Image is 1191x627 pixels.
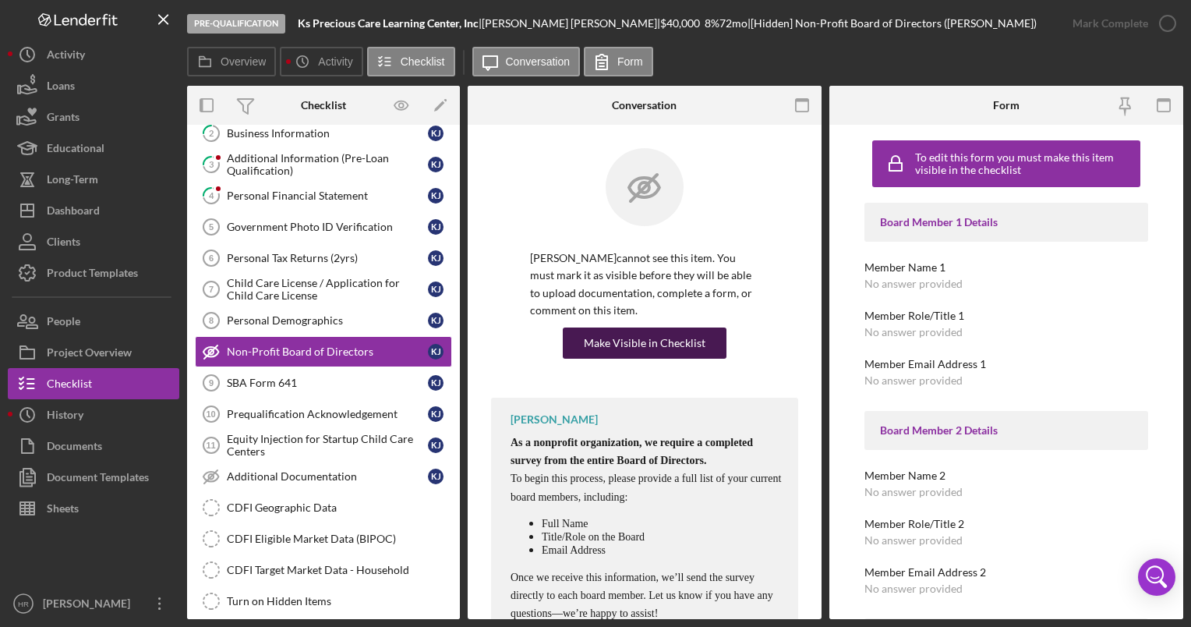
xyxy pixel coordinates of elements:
button: Loans [8,70,179,101]
div: K J [428,344,444,360]
label: Activity [318,55,352,68]
div: K J [428,375,444,391]
div: 72 mo [719,17,747,30]
a: Non-Profit Board of DirectorsKJ [195,336,452,367]
button: Form [584,47,653,76]
a: 10Prequalification AcknowledgementKJ [195,399,452,430]
div: Document Templates [47,462,149,497]
div: Make Visible in Checklist [584,328,705,359]
tspan: 11 [206,441,215,450]
a: 8Personal DemographicsKJ [195,305,452,336]
a: Sheets [8,493,179,524]
a: Additional DocumentationKJ [195,461,452,492]
div: K J [428,313,444,328]
span: Email Address [542,544,606,556]
button: Product Templates [8,257,179,289]
div: Personal Demographics [227,314,428,327]
a: Dashboard [8,195,179,226]
a: 2Business InformationKJ [195,118,452,149]
button: Checklist [367,47,455,76]
tspan: 2 [209,128,214,138]
label: Form [617,55,643,68]
div: K J [428,250,444,266]
tspan: 10 [206,409,215,419]
a: CDFI Geographic Data [195,492,452,523]
div: Checklist [47,368,92,403]
div: Child Care License / Application for Child Care License [227,277,428,302]
button: Activity [8,39,179,70]
button: Educational [8,133,179,164]
div: Member Role/Title 1 [864,310,1147,322]
label: Conversation [506,55,571,68]
div: K J [428,469,444,484]
div: People [47,306,80,341]
button: Conversation [472,47,581,76]
div: K J [428,437,444,453]
a: 3Additional Information (Pre-Loan Qualification)KJ [195,149,452,180]
button: HR[PERSON_NAME] [8,588,179,619]
a: Grants [8,101,179,133]
div: SBA Form 641 [227,377,428,389]
a: History [8,399,179,430]
div: [PERSON_NAME] [PERSON_NAME] | [482,17,660,30]
span: Full Name [542,518,588,530]
div: Turn on Hidden Items [227,595,451,608]
div: Dashboard [47,195,100,230]
button: Clients [8,226,179,257]
div: Member Email Address 1 [864,358,1147,370]
button: Mark Complete [1057,8,1183,39]
div: Grants [47,101,80,136]
a: 7Child Care License / Application for Child Care LicenseKJ [195,274,452,305]
div: Checklist [301,99,346,112]
div: History [47,399,83,434]
a: CDFI Eligible Market Data (BIPOC) [195,523,452,554]
div: CDFI Geographic Data [227,501,451,514]
button: Long-Term [8,164,179,195]
div: Mark Complete [1073,8,1148,39]
tspan: 9 [209,378,214,388]
a: 11Equity Injection for Startup Child Care CentersKJ [195,430,452,461]
div: No answer provided [864,486,963,498]
div: CDFI Target Market Data - Household [227,564,451,576]
button: Checklist [8,368,179,399]
div: Conversation [612,99,677,112]
div: K J [428,219,444,235]
div: Product Templates [47,257,138,292]
button: Document Templates [8,462,179,493]
div: 8 % [705,17,719,30]
div: Open Intercom Messenger [1138,558,1175,596]
div: No answer provided [864,374,963,387]
p: [PERSON_NAME] cannot see this item. You must mark it as visible before they will be able to uploa... [530,250,759,320]
div: Prequalification Acknowledgement [227,408,428,420]
div: Pre-Qualification [187,14,285,34]
tspan: 4 [209,190,214,200]
button: Activity [280,47,362,76]
div: Educational [47,133,104,168]
b: Ks Precious Care Learning Center, Inc [298,16,479,30]
tspan: 7 [209,285,214,294]
div: Member Name 2 [864,469,1147,482]
div: K J [428,406,444,422]
label: Overview [221,55,266,68]
button: People [8,306,179,337]
a: Project Overview [8,337,179,368]
div: Board Member 2 Details [880,424,1132,437]
span: To begin this process, please provide a full list of your current board members, including: [511,473,781,502]
div: Activity [47,39,85,74]
button: Overview [187,47,276,76]
div: Equity Injection for Startup Child Care Centers [227,433,428,458]
text: HR [18,600,29,608]
tspan: 5 [209,222,214,232]
div: Personal Financial Statement [227,190,428,202]
div: Government Photo ID Verification [227,221,428,233]
a: Turn on Hidden Items [195,586,452,617]
div: Documents [47,430,102,466]
a: 6Personal Tax Returns (2yrs)KJ [195,243,452,274]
